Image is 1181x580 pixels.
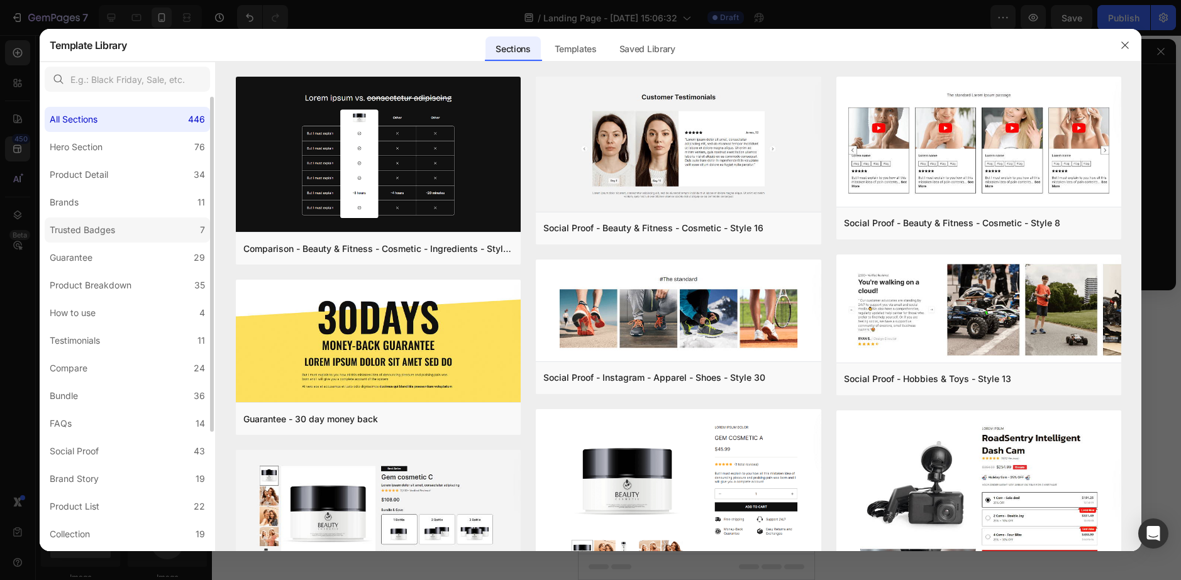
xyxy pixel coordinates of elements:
[543,221,763,236] div: Social Proof - Beauty & Fitness - Cosmetic - Style 16
[194,167,205,182] div: 34
[236,280,521,405] img: g30.png
[485,36,540,62] div: Sections
[196,471,205,486] div: 19
[50,250,92,265] div: Guarantee
[73,209,149,220] div: Get My Cosmetics
[9,201,226,227] button: Get My Cosmetics
[25,122,127,132] strong: Collagen replenishment:
[844,371,1011,386] div: Social Proof - Hobbies & Toys - Style 13
[836,254,1122,365] img: sp13.png
[45,67,210,92] input: E.g.: Black Friday, Sale, etc.
[84,383,151,395] span: from URL or image
[25,66,108,76] strong: Lorem-ipsum dolor:
[85,368,151,381] div: Generate layout
[50,112,97,127] div: All Sections
[50,527,90,542] div: Collection
[11,297,70,310] span: Add section
[25,86,225,112] p: But I must explain to you how all this mistaken
[243,241,514,256] div: Comparison - Beauty & Fitness - Cosmetic - Ingredients - Style 19
[50,361,87,376] div: Compare
[236,77,521,234] img: c19.png
[50,444,99,459] div: Social Proof
[543,370,765,385] div: Social Proof - Instagram - Apparel - Shoes - Style 30
[25,87,86,97] strong: This mistaken:
[243,412,378,427] div: Guarantee - 30 day money back
[80,325,156,338] div: Choose templates
[194,278,205,293] div: 35
[50,333,100,348] div: Testimonials
[50,195,79,210] div: Brands
[197,333,205,348] div: 11
[194,361,205,376] div: 24
[836,77,1122,209] img: sp8.png
[50,388,78,403] div: Bundle
[50,222,115,238] div: Trusted Badges
[70,426,164,437] span: then drag & drop elements
[23,258,70,268] p: Safe Payment
[80,410,157,424] div: Add blank section
[146,258,213,268] p: Purchase protection
[200,222,205,238] div: 7
[25,156,130,167] strong: Lorem ipsum dolor amet:
[25,65,225,78] p: Consectetur adipiscing elit
[188,112,205,127] div: 446
[50,167,108,182] div: Product Detail
[844,216,1060,231] div: Social Proof - Beauty & Fitness - Cosmetic - Style 8
[50,29,127,62] h2: Template Library
[9,4,226,54] h2: Loremsed do eiusmod ut labore-et dolore
[194,499,205,514] div: 22
[194,388,205,403] div: 36
[536,260,821,364] img: sp30.png
[82,258,135,268] p: Secure logistics
[1138,518,1168,549] div: Open Intercom Messenger
[197,195,205,210] div: 11
[536,77,821,214] img: sp16.png
[199,305,205,320] div: 4
[74,341,160,352] span: inspired by CRO experts
[194,250,205,265] div: 29
[50,278,131,293] div: Product Breakdown
[25,121,225,147] p: Provides essential moisture for healthy skin
[545,36,607,62] div: Templates
[50,140,103,155] div: Hero Section
[194,444,205,459] div: 43
[194,140,205,155] div: 76
[50,471,99,486] div: Brand Story
[196,527,205,542] div: 19
[50,305,96,320] div: How to use
[50,499,99,514] div: Product List
[609,36,685,62] div: Saved Library
[25,155,225,182] p: Sed ut perspiciatis unde omnis iste natus
[50,416,72,431] div: FAQs
[196,416,205,431] div: 14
